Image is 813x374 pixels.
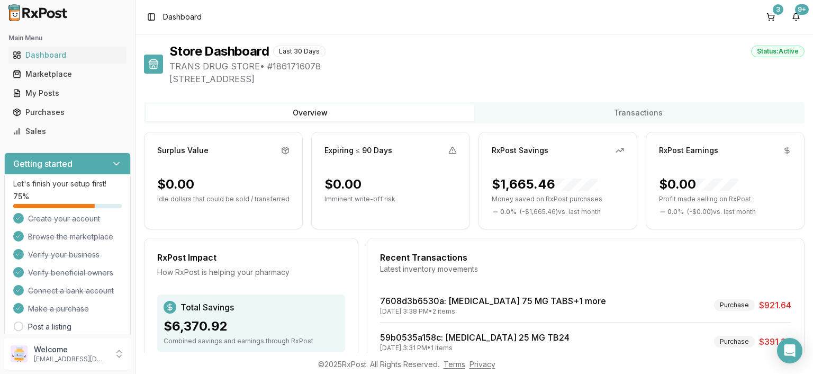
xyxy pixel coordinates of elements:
[759,335,791,348] span: $391.26
[164,337,339,345] div: Combined savings and earnings through RxPost
[8,65,127,84] a: Marketplace
[34,355,107,363] p: [EMAIL_ADDRESS][DOMAIN_NAME]
[4,47,131,64] button: Dashboard
[13,107,122,118] div: Purchases
[795,4,809,15] div: 9+
[4,123,131,140] button: Sales
[777,338,802,363] div: Open Intercom Messenger
[28,250,100,260] span: Verify your business
[714,299,755,311] div: Purchase
[28,213,100,224] span: Create your account
[380,251,791,264] div: Recent Transactions
[169,60,805,73] span: TRANS DRUG STORE • # 1861716078
[13,69,122,79] div: Marketplace
[4,104,131,121] button: Purchases
[34,344,107,355] p: Welcome
[380,332,570,343] a: 59b0535a158c: [MEDICAL_DATA] 25 MG TB24
[8,84,127,103] a: My Posts
[8,46,127,65] a: Dashboard
[659,195,791,203] p: Profit made selling on RxPost
[8,34,127,42] h2: Main Menu
[164,318,339,335] div: $6,370.92
[667,208,684,216] span: 0.0 %
[751,46,805,57] div: Status: Active
[180,301,234,314] span: Total Savings
[157,145,209,156] div: Surplus Value
[28,322,71,332] a: Post a listing
[4,66,131,83] button: Marketplace
[13,179,122,189] p: Let's finish your setup first!
[714,336,755,348] div: Purchase
[13,191,29,202] span: 75 %
[762,8,779,25] button: 3
[28,231,113,242] span: Browse the marketplace
[11,345,28,362] img: User avatar
[687,208,756,216] span: ( - $0.00 ) vs. last month
[492,195,624,203] p: Money saved on RxPost purchases
[324,195,457,203] p: Imminent write-off risk
[163,12,202,22] nav: breadcrumb
[273,46,326,57] div: Last 30 Days
[380,344,570,352] div: [DATE] 3:31 PM • 1 items
[157,267,345,278] div: How RxPost is helping your pharmacy
[4,4,72,21] img: RxPost Logo
[163,12,202,22] span: Dashboard
[788,8,805,25] button: 9+
[13,126,122,137] div: Sales
[169,73,805,85] span: [STREET_ADDRESS]
[474,104,802,121] button: Transactions
[444,360,465,369] a: Terms
[28,304,89,314] span: Make a purchase
[157,251,345,264] div: RxPost Impact
[380,264,791,274] div: Latest inventory movements
[773,4,783,15] div: 3
[157,176,194,193] div: $0.00
[4,85,131,102] button: My Posts
[8,122,127,141] a: Sales
[146,104,474,121] button: Overview
[659,145,718,156] div: RxPost Earnings
[28,286,114,296] span: Connect a bank account
[13,157,73,170] h3: Getting started
[157,195,290,203] p: Idle dollars that could be sold / transferred
[380,296,606,306] a: 7608d3b6530a: [MEDICAL_DATA] 75 MG TABS+1 more
[380,307,606,316] div: [DATE] 3:38 PM • 2 items
[324,145,392,156] div: Expiring ≤ 90 Days
[520,208,601,216] span: ( - $1,665.46 ) vs. last month
[324,176,362,193] div: $0.00
[13,50,122,60] div: Dashboard
[759,299,791,311] span: $921.64
[169,43,269,60] h1: Store Dashboard
[492,176,598,193] div: $1,665.46
[659,176,738,193] div: $0.00
[469,360,495,369] a: Privacy
[28,268,113,278] span: Verify beneficial owners
[13,88,122,99] div: My Posts
[8,103,127,122] a: Purchases
[500,208,517,216] span: 0.0 %
[492,145,548,156] div: RxPost Savings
